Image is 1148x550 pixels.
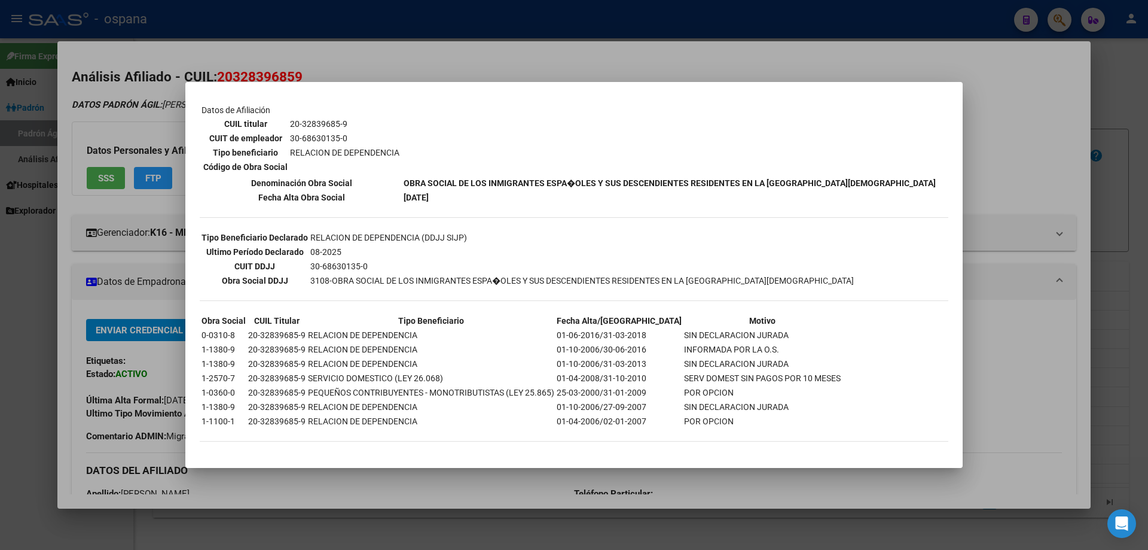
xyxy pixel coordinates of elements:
[307,357,555,370] td: RELACION DE DEPENDENCIA
[201,314,246,327] th: Obra Social
[203,160,288,174] th: Código de Obra Social
[556,372,682,385] td: 01-04-2008/31-10-2010
[307,415,555,428] td: RELACION DE DEPENDENCIA
[307,400,555,414] td: RELACION DE DEPENDENCIA
[683,357,841,370] td: SIN DECLARACION JURADA
[683,343,841,356] td: INFORMADA POR LA O.S.
[307,314,555,327] th: Tipo Beneficiario
[248,400,306,414] td: 20-32839685-9
[201,372,246,385] td: 1-2570-7
[201,357,246,370] td: 1-1380-9
[248,329,306,342] td: 20-32839685-9
[201,245,309,259] th: Ultimo Período Declarado
[203,117,288,130] th: CUIL titular
[556,343,682,356] td: 01-10-2006/30-06-2016
[307,386,555,399] td: PEQUEÑOS CONTRIBUYENTES - MONOTRIBUTISTAS (LEY 25.865)
[248,343,306,356] td: 20-32839685-9
[201,329,246,342] td: 0-0310-8
[201,177,402,190] th: Denominación Obra Social
[556,314,682,327] th: Fecha Alta/[GEOGRAPHIC_DATA]
[201,274,309,287] th: Obra Social DDJJ
[556,386,682,399] td: 25-03-2000/31-01-2009
[556,329,682,342] td: 01-06-2016/31-03-2018
[683,329,841,342] td: SIN DECLARACION JURADA
[289,146,400,159] td: RELACION DE DEPENDENCIA
[248,314,306,327] th: CUIL Titular
[248,386,306,399] td: 20-32839685-9
[201,191,402,204] th: Fecha Alta Obra Social
[248,415,306,428] td: 20-32839685-9
[310,231,854,244] td: RELACION DE DEPENDENCIA (DDJJ SIJP)
[310,274,854,287] td: 3108-OBRA SOCIAL DE LOS INMIGRANTES ESPA�OLES Y SUS DESCENDIENTES RESIDENTES EN LA [GEOGRAPHIC_DA...
[683,372,841,385] td: SERV DOMEST SIN PAGOS POR 10 MESES
[556,357,682,370] td: 01-10-2006/31-03-2013
[289,117,400,130] td: 20-32839685-9
[201,415,246,428] td: 1-1100-1
[248,357,306,370] td: 20-32839685-9
[404,178,936,188] b: OBRA SOCIAL DE LOS INMIGRANTES ESPA�OLES Y SUS DESCENDIENTES RESIDENTES EN LA [GEOGRAPHIC_DATA][D...
[1107,509,1136,538] div: Open Intercom Messenger
[201,386,246,399] td: 1-0360-0
[201,400,246,414] td: 1-1380-9
[289,132,400,145] td: 30-68630135-0
[310,245,854,259] td: 08-2025
[556,400,682,414] td: 01-10-2006/27-09-2007
[683,386,841,399] td: POR OPCION
[203,132,288,145] th: CUIT de empleador
[556,415,682,428] td: 01-04-2006/02-01-2007
[201,343,246,356] td: 1-1380-9
[404,193,429,202] b: [DATE]
[683,415,841,428] td: POR OPCION
[307,329,555,342] td: RELACION DE DEPENDENCIA
[307,343,555,356] td: RELACION DE DEPENDENCIA
[307,372,555,385] td: SERVICIO DOMESTICO (LEY 26.068)
[683,314,841,327] th: Motivo
[201,231,309,244] th: Tipo Beneficiario Declarado
[203,146,288,159] th: Tipo beneficiario
[683,400,841,414] td: SIN DECLARACION JURADA
[248,372,306,385] td: 20-32839685-9
[201,260,309,273] th: CUIT DDJJ
[310,260,854,273] td: 30-68630135-0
